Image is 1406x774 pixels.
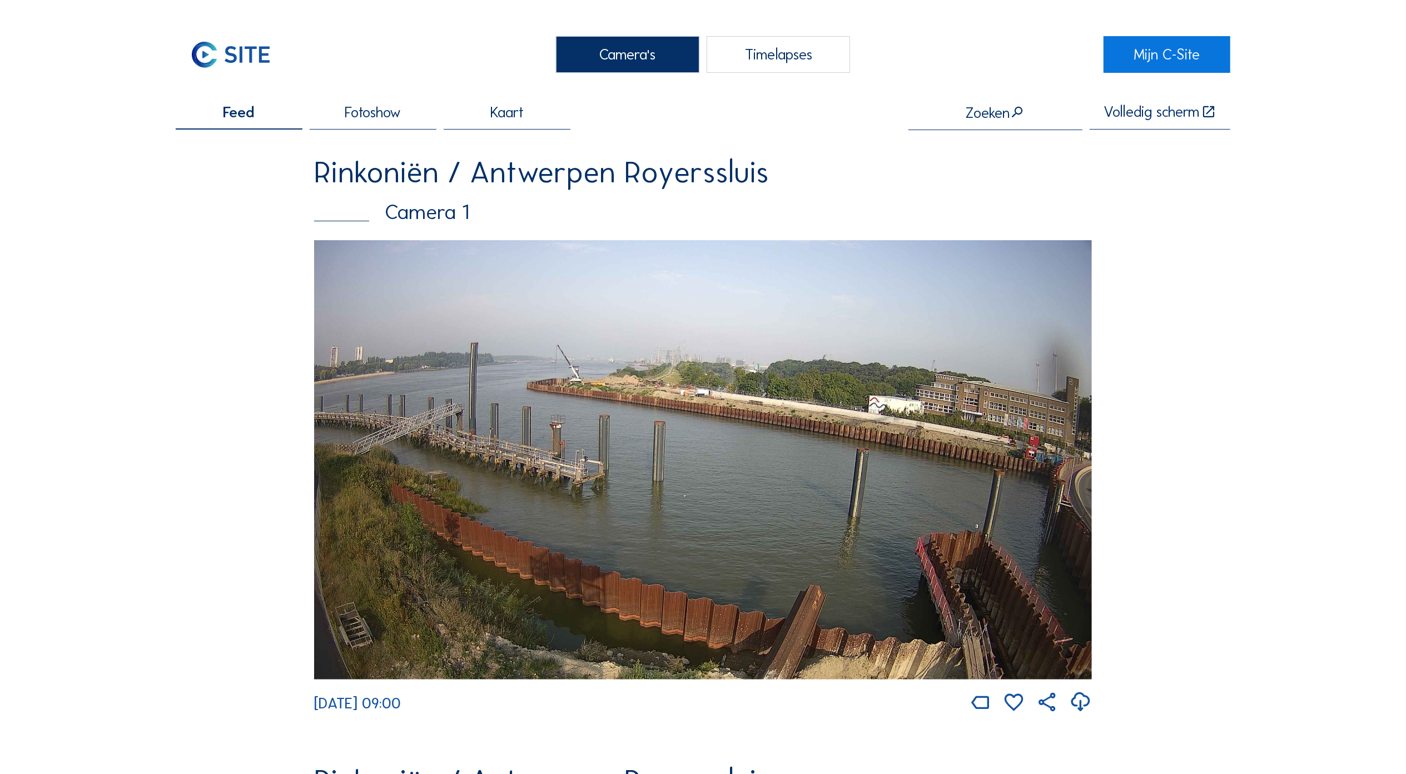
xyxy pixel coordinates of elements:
div: Rinkoniën / Antwerpen Royerssluis [314,157,1092,187]
div: Camera 1 [314,201,1092,222]
span: Feed [223,105,255,120]
span: Fotoshow [345,105,401,120]
div: Camera's [556,36,699,73]
span: Kaart [490,105,524,120]
div: Volledig scherm [1104,104,1199,120]
img: C-SITE Logo [176,36,286,73]
span: [DATE] 09:00 [314,694,401,712]
a: Mijn C-Site [1104,36,1230,73]
div: Timelapses [707,36,850,73]
a: C-SITE Logo [176,36,302,73]
img: Image [314,240,1092,680]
